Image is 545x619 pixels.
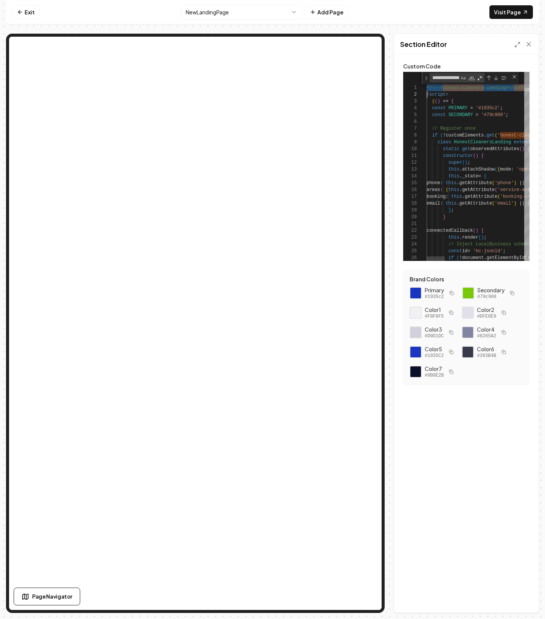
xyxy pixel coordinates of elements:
[470,105,473,111] span: =
[449,112,473,118] span: SECONDARY
[446,180,456,186] span: this
[446,133,484,138] span: customElements
[462,187,495,192] span: getAttribute
[462,248,467,254] span: id
[451,99,454,104] span: {
[473,248,503,254] span: 'hc-jsonld'
[519,146,522,152] span: (
[462,346,474,358] div: Click to copy #393B4B
[438,140,451,145] span: class
[497,167,500,172] span: {
[500,167,511,172] span: mode
[403,234,417,241] div: 23
[403,152,417,159] div: 11
[462,307,474,319] div: Click to copy #DFE0E9
[481,153,484,158] span: {
[489,5,533,19] a: Visit Page
[440,201,443,206] span: :
[403,64,529,69] label: Custom Code
[495,201,514,206] span: 'email'
[449,160,462,165] span: super
[449,248,462,254] span: const
[459,187,462,192] span: .
[403,241,417,248] div: 24
[459,174,462,179] span: .
[443,153,473,158] span: constructor
[486,255,525,261] span: getElementById
[403,105,417,112] div: 4
[497,187,538,192] span: 'service-areas'
[468,74,475,82] div: Match Whole Word (⌥⌘W)
[481,112,506,118] span: '#79c908'
[427,92,429,97] span: <
[446,194,448,199] span: :
[511,74,517,80] div: Close (Escape)
[429,92,446,97] span: script
[403,146,417,152] div: 10
[493,75,499,81] div: Next Match (Enter)
[403,125,417,132] div: 7
[459,201,492,206] span: getAttribute
[484,235,486,240] span: ;
[425,372,444,379] span: #0B0E2B
[477,286,505,294] span: Secondary
[410,276,523,282] label: Brand Colors
[403,91,417,98] div: 2
[478,235,481,240] span: (
[500,74,508,82] div: Find in Selection (⌥⌘L)
[451,194,462,199] span: this
[476,153,478,158] span: )
[511,167,514,172] span: :
[443,99,448,104] span: =>
[403,139,417,146] div: 9
[462,194,465,199] span: .
[514,180,516,186] span: )
[462,235,478,240] span: render
[425,313,444,320] span: #F0F0F5
[477,306,496,313] span: Color 2
[459,180,492,186] span: getAttribute
[410,366,422,378] div: Click to copy #0B0E2B
[462,255,484,261] span: document
[462,146,470,152] span: get
[484,85,514,90] span: -landing></
[427,85,443,90] span: <!-- <
[495,180,514,186] span: 'phone'
[403,227,417,234] div: 22
[470,146,519,152] span: observedAttributes
[467,248,470,254] span: =
[427,201,440,206] span: email
[449,187,460,192] span: this
[495,187,497,192] span: (
[32,593,72,600] span: Page Navigator
[403,159,417,166] div: 12
[477,333,496,339] span: #8285A2
[478,174,481,179] span: =
[14,588,80,605] button: Page Navigator
[427,187,440,192] span: areas
[451,208,454,213] span: ;
[514,140,533,145] span: extends
[410,307,422,319] div: Click to copy #F0F0F5
[477,294,505,300] span: #79c908
[476,228,478,233] span: )
[425,306,444,313] span: Color 1
[484,133,486,138] span: .
[454,140,511,145] span: HonestCleanersLanding
[495,133,497,138] span: (
[425,326,444,333] span: Color 3
[462,174,478,179] span: _state
[484,255,486,261] span: .
[403,207,417,214] div: 19
[476,105,500,111] span: '#1935c2'
[449,167,460,172] span: this
[403,180,417,186] div: 15
[492,180,495,186] span: (
[403,84,417,91] div: 1
[443,85,484,90] span: honest-cleaners
[495,167,497,172] span: (
[517,167,533,172] span: 'open'
[500,133,541,138] span: honest-cleaners
[519,180,525,186] span: ||
[497,133,500,138] span: '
